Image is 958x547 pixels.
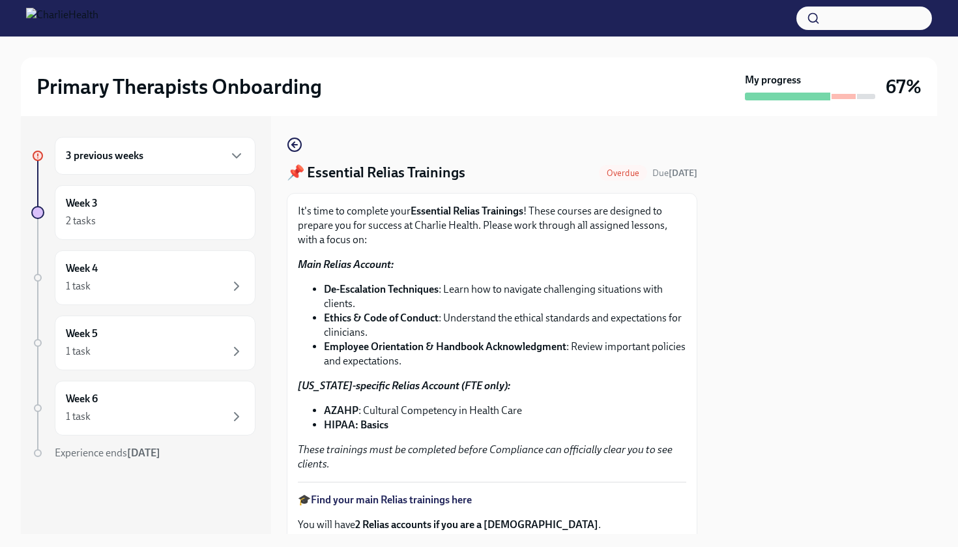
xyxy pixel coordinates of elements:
h6: 3 previous weeks [66,149,143,163]
h6: Week 5 [66,327,98,341]
h4: 📌 Essential Relias Trainings [287,163,465,183]
strong: [DATE] [127,447,160,459]
a: Week 61 task [31,381,255,436]
p: 🎓 [298,493,686,507]
strong: AZAHP [324,404,358,417]
a: Week 32 tasks [31,185,255,240]
span: Experience ends [55,447,160,459]
p: You will have . [298,518,686,532]
div: 1 task [66,279,91,293]
div: 2 tasks [66,214,96,228]
h2: Primary Therapists Onboarding [36,74,322,100]
strong: 2 Relias accounts if you are a [DEMOGRAPHIC_DATA] [355,518,598,531]
span: August 11th, 2025 09:00 [652,167,697,179]
p: It's time to complete your ! These courses are designed to prepare you for success at Charlie Hea... [298,204,686,247]
h6: Week 4 [66,261,98,276]
strong: Essential Relias Trainings [411,205,523,217]
strong: HIPAA: Basics [324,419,388,431]
em: These trainings must be completed before Compliance can officially clear you to see clients. [298,443,673,470]
h6: Week 3 [66,196,98,211]
strong: My progress [745,73,801,87]
li: : Review important policies and expectations. [324,340,686,368]
span: Overdue [599,168,647,178]
strong: [US_STATE]-specific Relias Account (FTE only): [298,379,510,392]
h3: 67% [886,75,922,98]
strong: De-Escalation Techniques [324,283,439,295]
a: Week 51 task [31,316,255,370]
strong: Main Relias Account: [298,258,394,271]
li: : Learn how to navigate challenging situations with clients. [324,282,686,311]
strong: Employee Orientation & Handbook Acknowledgment [324,340,566,353]
span: Due [652,168,697,179]
li: : Understand the ethical standards and expectations for clinicians. [324,311,686,340]
div: 3 previous weeks [55,137,255,175]
strong: Ethics & Code of Conduct [324,312,439,324]
img: CharlieHealth [26,8,98,29]
h6: Week 6 [66,392,98,406]
div: 1 task [66,409,91,424]
div: 1 task [66,344,91,359]
a: Week 41 task [31,250,255,305]
strong: [DATE] [669,168,697,179]
li: : Cultural Competency in Health Care [324,404,686,418]
a: Find your main Relias trainings here [311,494,472,506]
